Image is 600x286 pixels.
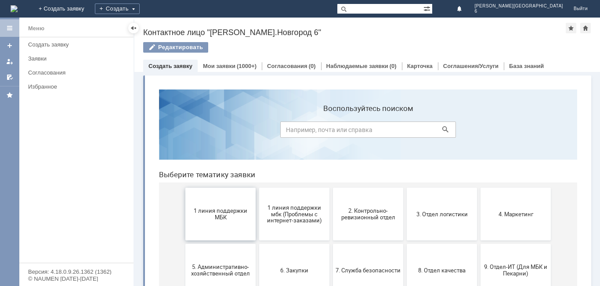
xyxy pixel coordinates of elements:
[33,105,104,158] button: 1 линия поддержки МБК
[33,161,104,214] button: 5. Административно-хозяйственный отдел
[184,237,249,250] span: Отдел-ИТ (Битрикс24 и CRM)
[25,38,132,51] a: Создать заявку
[25,66,132,79] a: Согласования
[11,5,18,12] a: Перейти на домашнюю страницу
[28,23,44,34] div: Меню
[407,63,433,69] a: Карточка
[255,161,325,214] button: 8. Отдел качества
[11,5,18,12] img: logo
[329,218,399,270] button: Финансовый отдел
[257,128,322,135] span: 3. Отдел логистики
[28,41,128,48] div: Создать заявку
[3,70,17,84] a: Мои согласования
[181,105,251,158] button: 2. Контрольно-ревизионный отдел
[580,23,591,33] div: Сделать домашней страницей
[184,184,249,191] span: 7. Служба безопасности
[110,240,175,247] span: Отдел ИТ (1С)
[309,63,316,69] div: (0)
[257,240,322,247] span: Отдел-ИТ (Офис)
[28,83,119,90] div: Избранное
[28,55,128,62] div: Заявки
[237,63,257,69] div: (1000+)
[331,128,396,135] span: 4. Маркетинг
[329,105,399,158] button: 4. Маркетинг
[181,218,251,270] button: Отдел-ИТ (Битрикс24 и CRM)
[36,181,101,194] span: 5. Административно-хозяйственный отдел
[255,218,325,270] button: Отдел-ИТ (Офис)
[36,240,101,247] span: Бухгалтерия (для мбк)
[331,181,396,194] span: 9. Отдел-ИТ (Для МБК и Пекарни)
[267,63,307,69] a: Согласования
[107,105,177,158] button: 1 линия поддержки мбк (Проблемы с интернет-заказами)
[3,39,17,53] a: Создать заявку
[203,63,235,69] a: Мои заявки
[28,269,125,275] div: Версия: 4.18.0.9.26.1362 (1362)
[423,4,432,12] span: Расширенный поиск
[326,63,388,69] a: Наблюдаемые заявки
[257,184,322,191] span: 8. Отдел качества
[110,184,175,191] span: 6. Закупки
[390,63,397,69] div: (0)
[181,161,251,214] button: 7. Служба безопасности
[128,21,304,30] label: Воспользуйтесь поиском
[36,125,101,138] span: 1 линия поддержки МБК
[475,9,563,14] span: 6
[3,54,17,68] a: Мои заявки
[331,240,396,247] span: Финансовый отдел
[184,125,249,138] span: 2. Контрольно-ревизионный отдел
[95,4,140,14] div: Создать
[25,52,132,65] a: Заявки
[33,218,104,270] button: Бухгалтерия (для мбк)
[148,63,192,69] a: Создать заявку
[107,161,177,214] button: 6. Закупки
[128,23,139,33] div: Скрыть меню
[128,39,304,55] input: Например, почта или справка
[107,218,177,270] button: Отдел ИТ (1С)
[509,63,544,69] a: База знаний
[28,276,125,282] div: © NAUMEN [DATE]-[DATE]
[329,161,399,214] button: 9. Отдел-ИТ (Для МБК и Пекарни)
[566,23,576,33] div: Добавить в избранное
[28,69,128,76] div: Согласования
[7,88,425,97] header: Выберите тематику заявки
[143,28,566,37] div: Контактное лицо "[PERSON_NAME].Новгород 6"
[110,122,175,141] span: 1 линия поддержки мбк (Проблемы с интернет-заказами)
[443,63,499,69] a: Соглашения/Услуги
[475,4,563,9] span: [PERSON_NAME][GEOGRAPHIC_DATA]
[255,105,325,158] button: 3. Отдел логистики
